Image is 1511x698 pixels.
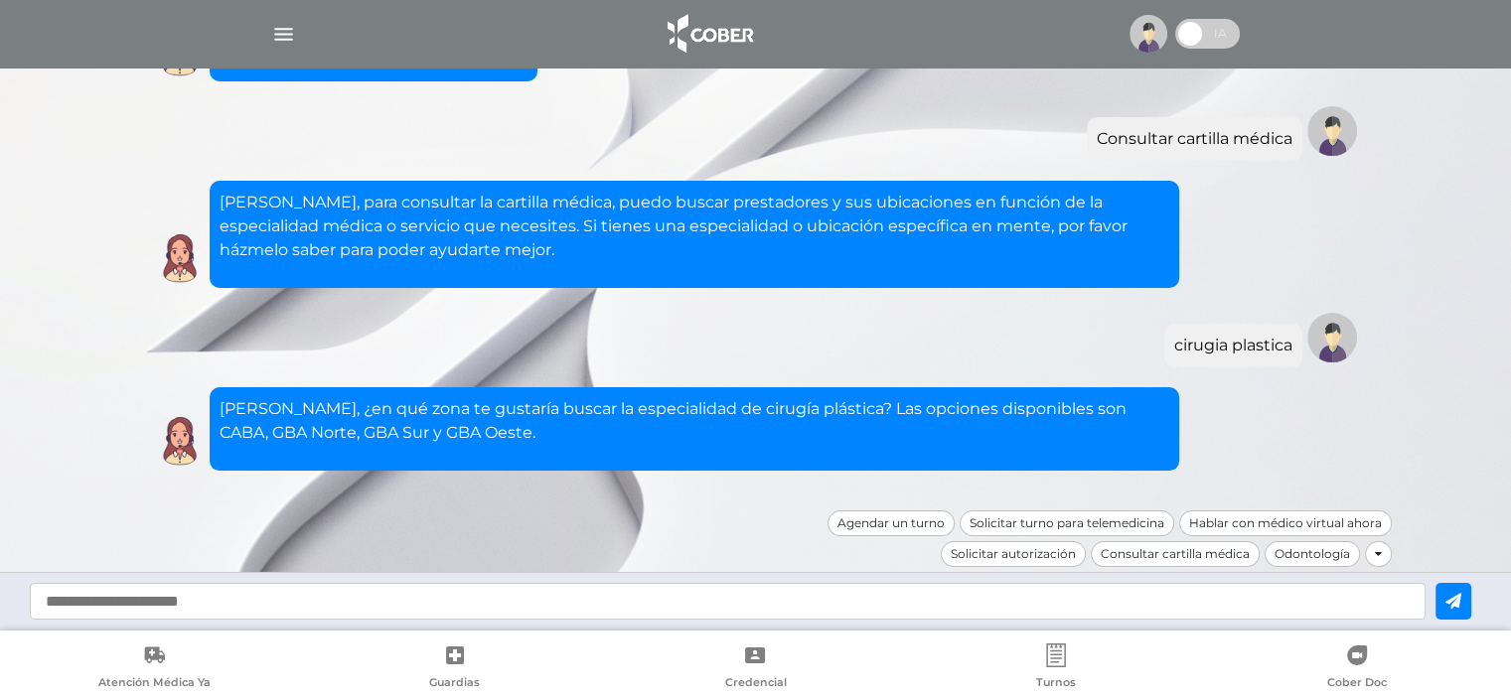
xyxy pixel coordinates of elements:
[1174,334,1292,357] div: cirugia plastica
[1179,510,1392,536] div: Hablar con médico virtual ahora
[828,510,955,536] div: Agendar un turno
[98,675,211,693] span: Atención Médica Ya
[906,643,1207,694] a: Turnos
[1036,675,1076,693] span: Turnos
[1091,541,1260,567] div: Consultar cartilla médica
[941,541,1086,567] div: Solicitar autorización
[220,397,1169,445] p: [PERSON_NAME], ¿en qué zona te gustaría buscar la especialidad de cirugía plástica? Las opciones ...
[1130,15,1167,53] img: profile-placeholder.svg
[429,675,480,693] span: Guardias
[724,675,786,693] span: Credencial
[271,22,296,47] img: Cober_menu-lines-white.svg
[1206,643,1507,694] a: Cober Doc
[657,10,761,58] img: logo_cober_home-white.png
[605,643,906,694] a: Credencial
[960,510,1174,536] div: Solicitar turno para telemedicina
[1097,127,1292,151] div: Consultar cartilla médica
[155,416,205,466] img: Cober IA
[305,643,606,694] a: Guardias
[1307,106,1357,156] img: Tu imagen
[1265,541,1360,567] div: Odontología
[220,191,1169,262] p: [PERSON_NAME], para consultar la cartilla médica, puedo buscar prestadores y sus ubicaciones en f...
[4,643,305,694] a: Atención Médica Ya
[1327,675,1387,693] span: Cober Doc
[1307,313,1357,362] img: Tu imagen
[155,233,205,283] img: Cober IA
